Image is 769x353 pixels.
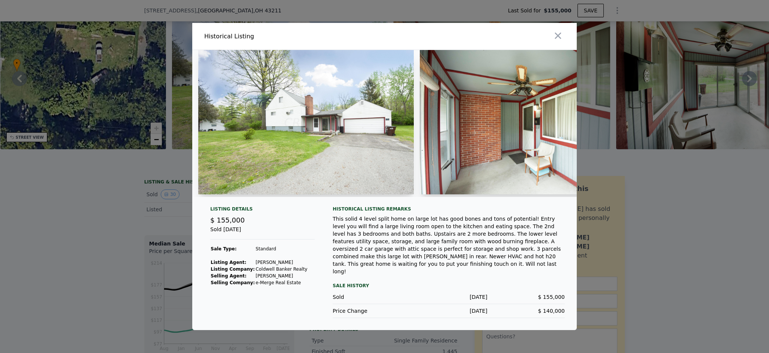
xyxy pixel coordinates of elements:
strong: Sale Type: [211,246,237,251]
span: $ 155,000 [538,294,565,300]
strong: Listing Company: [211,267,255,272]
span: $ 140,000 [538,308,565,314]
strong: Selling Agent: [211,273,247,279]
td: e-Merge Real Estate [255,279,308,286]
div: Price Change [333,307,410,315]
strong: Listing Agent: [211,260,246,265]
div: Sale History [333,281,565,290]
span: $ 155,000 [210,216,245,224]
td: [PERSON_NAME] [255,273,308,279]
td: Standard [255,245,308,252]
div: This solid 4 level split home on large lot has good bones and tons of potential! Entry level you ... [333,215,565,275]
div: Listing Details [210,206,315,215]
div: Sold [DATE] [210,226,315,239]
strong: Selling Company: [211,280,255,285]
td: [PERSON_NAME] [255,259,308,266]
img: Property Img [420,50,636,194]
td: Coldwell Banker Realty [255,266,308,273]
div: Historical Listing [204,32,381,41]
div: [DATE] [410,307,487,315]
img: Property Img [198,50,414,194]
div: Historical Listing remarks [333,206,565,212]
div: [DATE] [410,293,487,301]
div: Sold [333,293,410,301]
